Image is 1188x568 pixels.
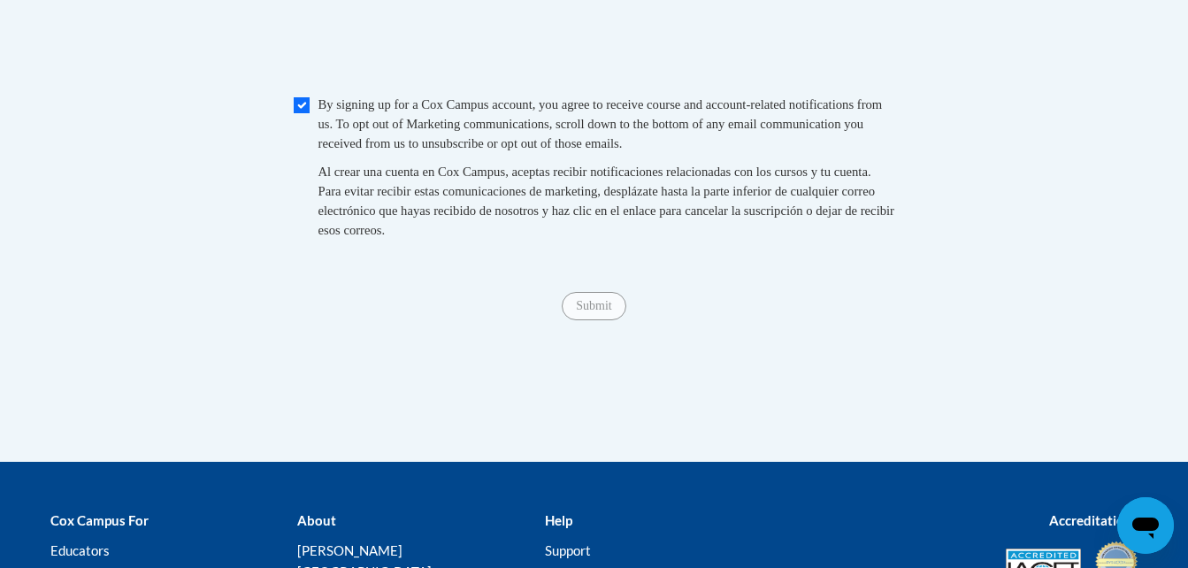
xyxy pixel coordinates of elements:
iframe: Button to launch messaging window [1117,497,1174,554]
span: Al crear una cuenta en Cox Campus, aceptas recibir notificaciones relacionadas con los cursos y t... [318,165,894,237]
b: Accreditations [1049,512,1138,528]
b: Cox Campus For [50,512,149,528]
span: By signing up for a Cox Campus account, you agree to receive course and account-related notificat... [318,97,883,150]
a: Support [545,542,591,558]
a: Educators [50,542,110,558]
b: About [297,512,336,528]
iframe: reCAPTCHA [460,17,729,86]
b: Help [545,512,572,528]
